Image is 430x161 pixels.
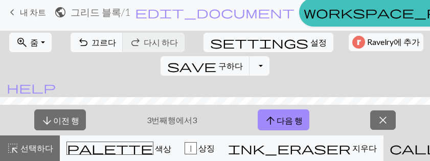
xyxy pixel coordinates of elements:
span: public [54,5,66,19]
font: 선택하다 [20,143,53,153]
button: 이전 행 [34,109,86,130]
span: palette [67,141,153,155]
i: Settings [210,36,308,49]
font: 내 차트 [20,7,46,17]
font: 3번째 [147,115,168,125]
font: 3 [192,115,197,125]
span: highlight_alt [7,141,19,155]
button: 줌 [9,33,51,52]
span: save [167,59,216,73]
font: 지우다 [352,143,377,153]
span: keyboard_arrow_left [6,5,18,19]
span: zoom_in [16,35,28,50]
span: close [377,113,389,127]
span: arrow_upward [264,113,277,128]
button: | 상징 [178,135,221,161]
font: 다음 행 [277,116,303,125]
font: 줌 [30,37,38,47]
span: ink_eraser [228,141,351,155]
font: 설정 [310,37,327,47]
font: Ravelry에 추가 [367,37,420,47]
span: undo [77,35,89,50]
font: 이전 행 [53,116,79,125]
button: 색상 [60,135,178,161]
button: Settings설정 [203,33,333,52]
button: Ravelry에 추가 [349,33,423,51]
button: 지우다 [221,135,383,161]
img: 라벨리 [352,36,365,49]
font: 상징 [198,143,215,153]
button: 끄르다 [71,33,123,52]
span: help [7,80,56,95]
button: 구하다 [161,56,250,76]
a: 내 차트 [6,4,46,21]
button: 다음 행 [258,109,309,130]
span: settings [210,35,308,50]
span: arrow_downward [41,113,53,128]
font: | [190,145,191,153]
font: 그리드 블록 [71,6,121,18]
font: / [121,6,125,18]
font: 색상 [155,144,171,153]
font: 1 [125,6,130,18]
span: edit_document [135,5,295,19]
font: 행에서 [168,115,192,125]
font: 구하다 [218,61,243,71]
font: 끄르다 [92,37,116,47]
